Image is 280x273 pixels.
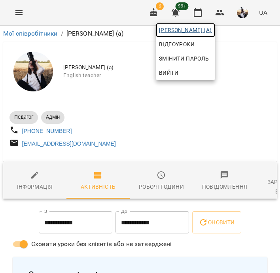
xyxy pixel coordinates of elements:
[156,66,215,80] button: Вийти
[156,37,198,51] a: Відеоуроки
[159,40,195,49] span: Відеоуроки
[159,25,212,35] span: [PERSON_NAME] (а)
[159,54,212,63] span: Змінити пароль
[156,51,215,66] a: Змінити пароль
[156,23,215,37] a: [PERSON_NAME] (а)
[159,68,178,78] span: Вийти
